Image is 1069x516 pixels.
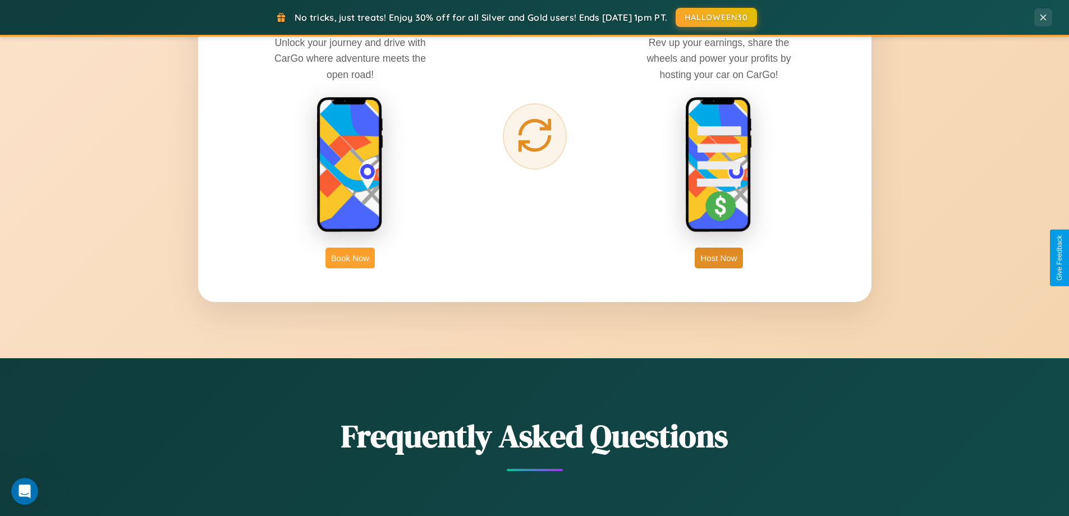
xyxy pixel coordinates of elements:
button: HALLOWEEN30 [676,8,757,27]
p: Rev up your earnings, share the wheels and power your profits by hosting your car on CarGo! [635,35,803,82]
span: No tricks, just treats! Enjoy 30% off for all Silver and Gold users! Ends [DATE] 1pm PT. [295,12,667,23]
iframe: Intercom live chat [11,478,38,505]
p: Unlock your journey and drive with CarGo where adventure meets the open road! [266,35,434,82]
h2: Frequently Asked Questions [198,414,871,458]
img: rent phone [316,97,384,234]
button: Host Now [695,248,742,268]
button: Book Now [325,248,375,268]
div: Give Feedback [1056,235,1063,281]
img: host phone [685,97,753,234]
